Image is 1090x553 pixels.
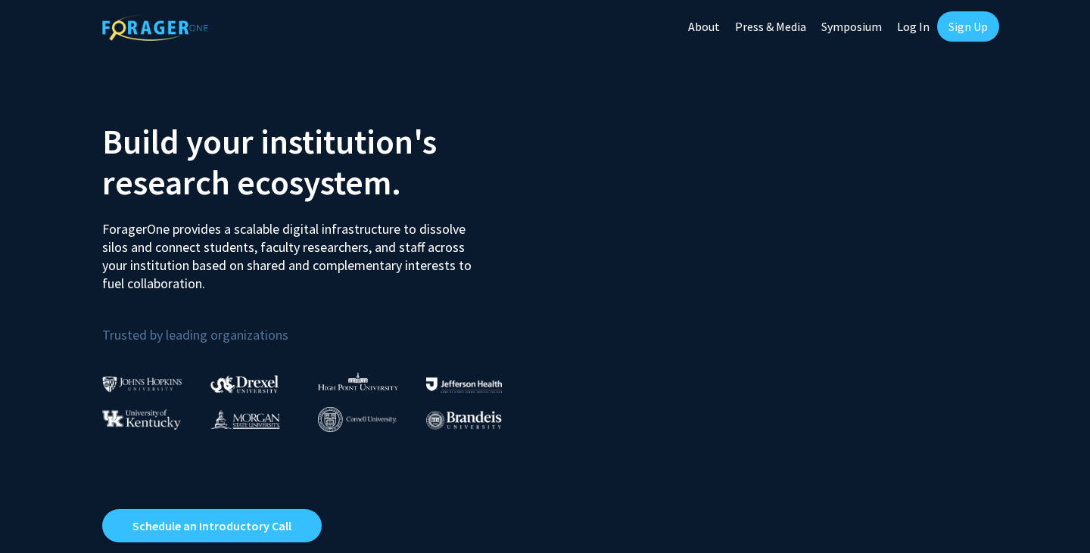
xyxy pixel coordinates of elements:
[102,509,322,542] a: Opens in a new tab
[102,209,482,293] p: ForagerOne provides a scalable digital infrastructure to dissolve silos and connect students, fac...
[937,11,999,42] a: Sign Up
[102,121,534,203] h2: Build your institution's research ecosystem.
[318,407,397,432] img: Cornell University
[102,14,208,41] img: ForagerOne Logo
[102,376,182,392] img: Johns Hopkins University
[102,409,181,430] img: University of Kentucky
[210,375,279,393] img: Drexel University
[210,409,280,429] img: Morgan State University
[426,411,502,430] img: Brandeis University
[426,377,502,392] img: Thomas Jefferson University
[318,372,398,390] img: High Point University
[102,305,534,346] p: Trusted by leading organizations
